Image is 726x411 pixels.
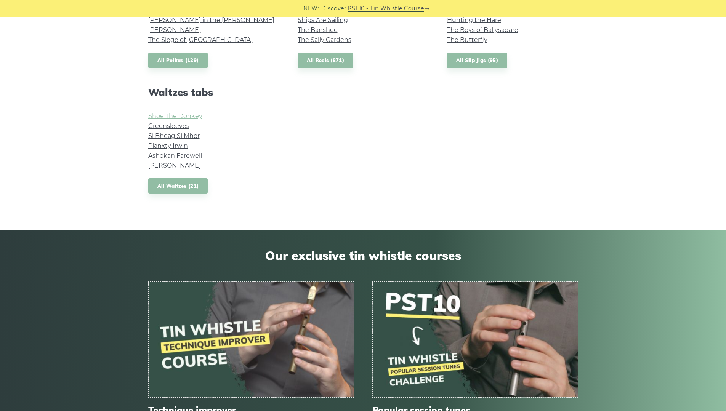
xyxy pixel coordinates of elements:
a: All Waltzes (21) [148,178,208,194]
a: Planxty Irwin [148,142,188,149]
a: The Boys of Ballysadare [447,26,518,34]
a: Greensleeves [148,122,189,130]
a: Shoe The Donkey [148,112,202,120]
a: Hunting the Hare [447,16,501,24]
a: Si­ Bheag Si­ Mhor [148,132,200,139]
a: All Reels (871) [298,53,354,68]
a: The Butterfly [447,36,487,43]
a: The Siege of [GEOGRAPHIC_DATA] [148,36,253,43]
a: [PERSON_NAME] [148,162,201,169]
img: tin-whistle-course [149,282,354,397]
a: The Banshee [298,26,338,34]
span: Discover [321,4,346,13]
a: Ships Are Sailing [298,16,348,24]
a: All Polkas (129) [148,53,208,68]
h2: Waltzes tabs [148,86,279,98]
a: PST10 - Tin Whistle Course [348,4,424,13]
a: Ashokan Farewell [148,152,202,159]
a: The Sally Gardens [298,36,351,43]
a: All Slip Jigs (95) [447,53,507,68]
span: NEW: [303,4,319,13]
a: [PERSON_NAME] [148,26,201,34]
a: [PERSON_NAME] in the [PERSON_NAME] [148,16,274,24]
span: Our exclusive tin whistle courses [148,248,578,263]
